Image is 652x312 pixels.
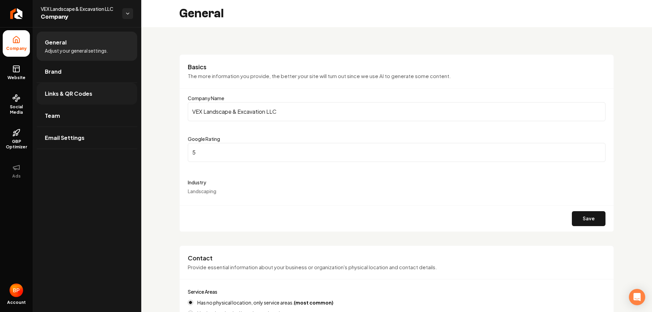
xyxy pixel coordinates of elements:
[188,136,220,142] label: Google Rating
[45,68,61,76] span: Brand
[188,95,224,101] label: Company Name
[45,90,92,98] span: Links & QR Codes
[3,89,30,121] a: Social Media
[188,254,605,262] h3: Contact
[3,104,30,115] span: Social Media
[3,59,30,86] a: Website
[10,283,23,297] button: Open user button
[7,300,26,305] span: Account
[45,38,67,47] span: General
[188,263,605,271] p: Provide essential information about your business or organization's physical location and contact...
[41,5,117,12] span: VEX Landscape & Excavation LLC
[179,7,224,20] h2: General
[10,8,23,19] img: Rebolt Logo
[45,134,85,142] span: Email Settings
[37,83,137,105] a: Links & QR Codes
[37,61,137,82] a: Brand
[45,112,60,120] span: Team
[5,75,28,80] span: Website
[10,283,23,297] img: Bailey Paraspolo
[188,102,605,121] input: Company Name
[188,188,216,194] span: Landscaping
[3,158,30,184] button: Ads
[45,47,108,54] span: Adjust your general settings.
[3,123,30,155] a: GBP Optimizer
[197,300,333,305] label: Has no physical location, only service areas.
[188,143,605,162] input: Google Rating
[37,105,137,127] a: Team
[41,12,117,22] span: Company
[572,211,605,226] button: Save
[10,173,23,179] span: Ads
[3,46,30,51] span: Company
[3,139,30,150] span: GBP Optimizer
[188,63,605,71] h3: Basics
[294,299,333,306] strong: (most common)
[188,178,605,186] label: Industry
[188,289,217,295] label: Service Areas
[629,289,645,305] div: Open Intercom Messenger
[37,127,137,149] a: Email Settings
[188,72,605,80] p: The more information you provide, the better your site will turn out since we use AI to generate ...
